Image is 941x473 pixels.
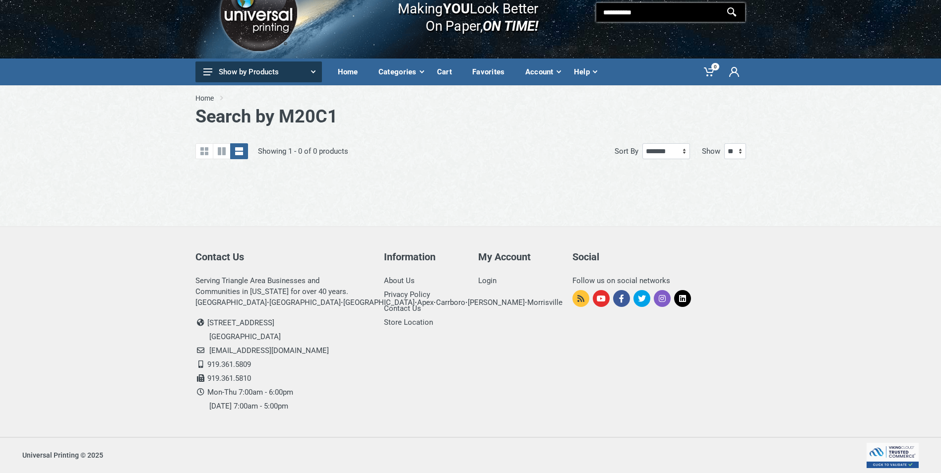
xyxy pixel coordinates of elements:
a: Contact Us [384,304,421,313]
div: Serving Triangle Area Businesses and Communities in [US_STATE] for over 40 years. [GEOGRAPHIC_DAT... [195,275,369,308]
li: 919.361.5810 [195,371,369,385]
a: Home [195,93,214,103]
nav: breadcrumb [195,93,746,103]
li: Mon-Thu 7:00am - 6:00pm [195,385,369,399]
a: Login [478,276,497,285]
h5: My Account [478,251,558,263]
div: Account [518,61,567,82]
a: [EMAIL_ADDRESS][DOMAIN_NAME] [209,346,329,355]
div: Showing 1 - 0 of 0 products [258,146,348,157]
h1: Search by M20C1 [195,106,746,127]
li: [DATE] 7:00am - 5:00pm [209,399,369,413]
div: Help [567,61,603,82]
label: Sort By [615,146,638,157]
label: Show [702,146,720,157]
div: Home [331,61,372,82]
li: [STREET_ADDRESS] [195,316,369,330]
div: Follow us on social networks [572,275,746,286]
div: Categories [372,61,430,82]
a: Next [472,177,486,193]
strong: · [341,298,343,307]
a: Favorites [465,59,518,85]
h5: Information [384,251,463,263]
i: ON TIME! [483,17,538,34]
a: 0 [697,59,722,85]
li: [GEOGRAPHIC_DATA] [209,330,369,344]
a: Cart [430,59,465,85]
div: Favorites [465,61,518,82]
button: Show by Products [195,61,322,82]
h5: Contact Us [195,251,369,263]
a: About Us [384,276,415,285]
div: Cart [430,61,465,82]
strong: · [267,298,269,307]
h5: Social [572,251,746,263]
a: Store Location [384,318,433,327]
li: 919.361.5809 [195,357,369,371]
span: 0 [711,63,719,70]
a: Privacy Policy [384,290,430,299]
img: This site is protected by VikingCloud's Trusted Commerce program [867,443,919,468]
a: Home [331,59,372,85]
div: Universal Printing © 2025 [22,450,103,461]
